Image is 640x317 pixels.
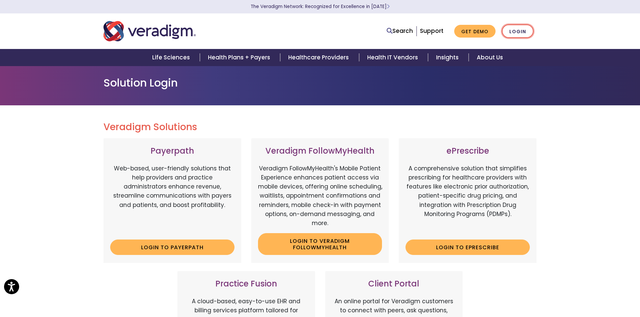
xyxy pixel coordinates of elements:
[406,164,530,234] p: A comprehensive solution that simplifies prescribing for healthcare providers with features like ...
[110,240,234,255] a: Login to Payerpath
[280,49,359,66] a: Healthcare Providers
[406,240,530,255] a: Login to ePrescribe
[387,3,390,10] span: Learn More
[184,279,308,289] h3: Practice Fusion
[144,49,200,66] a: Life Sciences
[454,25,496,38] a: Get Demo
[103,76,537,89] h1: Solution Login
[332,279,456,289] h3: Client Portal
[251,3,390,10] a: The Veradigm Network: Recognized for Excellence in [DATE]Learn More
[258,146,382,156] h3: Veradigm FollowMyHealth
[359,49,428,66] a: Health IT Vendors
[258,164,382,228] p: Veradigm FollowMyHealth's Mobile Patient Experience enhances patient access via mobile devices, o...
[502,24,534,38] a: Login
[420,27,443,35] a: Support
[387,27,413,36] a: Search
[406,146,530,156] h3: ePrescribe
[258,233,382,255] a: Login to Veradigm FollowMyHealth
[469,49,511,66] a: About Us
[428,49,469,66] a: Insights
[103,121,537,133] h2: Veradigm Solutions
[110,146,234,156] h3: Payerpath
[200,49,280,66] a: Health Plans + Payers
[110,164,234,234] p: Web-based, user-friendly solutions that help providers and practice administrators enhance revenu...
[103,20,196,42] img: Veradigm logo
